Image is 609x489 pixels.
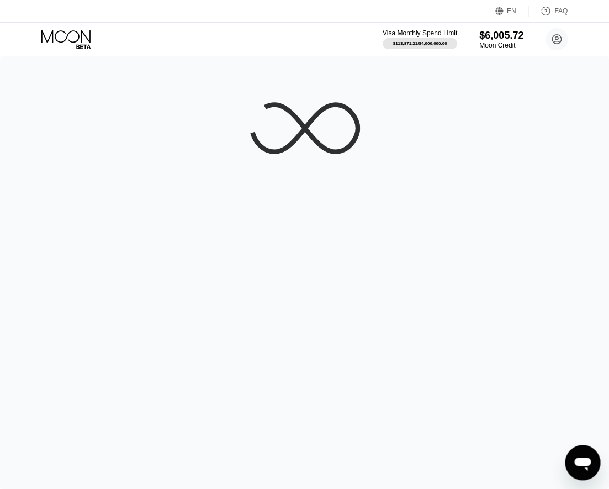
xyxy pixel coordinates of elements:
[507,7,516,15] div: EN
[565,445,600,480] iframe: Button to launch messaging window
[529,6,568,17] div: FAQ
[495,6,529,17] div: EN
[383,29,457,49] div: Visa Monthly Spend Limit$113,871.21/$4,000,000.00
[479,41,523,49] div: Moon Credit
[479,30,523,41] div: $6,005.72
[383,29,457,37] div: Visa Monthly Spend Limit
[554,7,568,15] div: FAQ
[393,41,447,46] div: $113,871.21 / $4,000,000.00
[479,30,523,49] div: $6,005.72Moon Credit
